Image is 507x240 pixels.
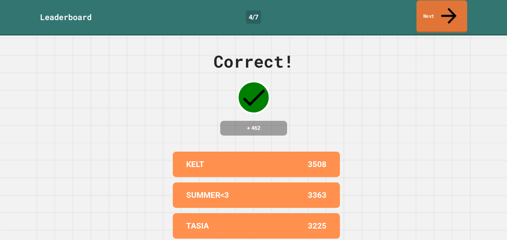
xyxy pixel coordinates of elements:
[308,220,327,232] p: 3225
[40,11,92,23] div: Leaderboard
[246,10,261,24] div: 4 / 7
[416,0,467,33] a: Next
[186,158,204,170] p: KELT
[308,158,327,170] p: 3508
[308,189,327,201] p: 3363
[186,220,209,232] p: TASIA
[186,189,229,201] p: SUMMER<3
[214,49,294,74] div: Correct!
[227,124,280,132] h4: + 462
